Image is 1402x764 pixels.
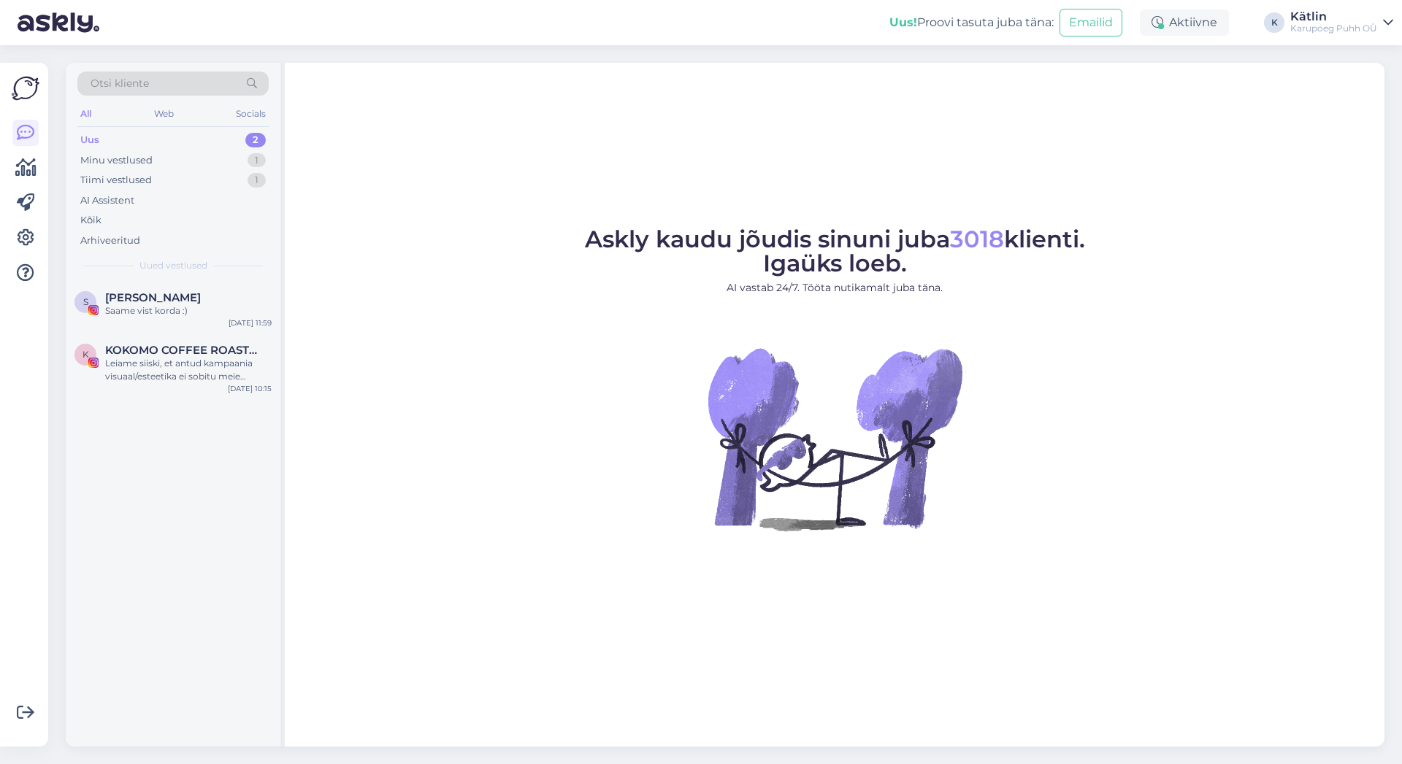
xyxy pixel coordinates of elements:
[1290,23,1377,34] div: Karupoeg Puhh OÜ
[1290,11,1377,23] div: Kätlin
[80,153,153,168] div: Minu vestlused
[91,76,149,91] span: Otsi kliente
[889,14,1054,31] div: Proovi tasuta juba täna:
[1290,11,1393,34] a: KätlinKarupoeg Puhh OÜ
[105,291,201,304] span: Sigrid
[585,225,1085,277] span: Askly kaudu jõudis sinuni juba klienti. Igaüks loeb.
[105,304,272,317] div: Saame vist korda :)
[1060,9,1122,36] button: Emailid
[139,259,207,272] span: Uued vestlused
[233,104,269,123] div: Socials
[585,280,1085,296] p: AI vastab 24/7. Tööta nutikamalt juba täna.
[1264,12,1284,33] div: K
[248,153,266,168] div: 1
[228,383,272,394] div: [DATE] 10:15
[105,357,272,383] div: Leiame siiski, et antud kampaania visuaal/esteetika ei sobitu meie brändiga. Ehk leiate koostööks...
[77,104,94,123] div: All
[80,133,99,147] div: Uus
[703,307,966,570] img: No Chat active
[83,296,88,307] span: S
[80,193,134,208] div: AI Assistent
[248,173,266,188] div: 1
[151,104,177,123] div: Web
[889,15,917,29] b: Uus!
[83,349,89,360] span: K
[80,234,140,248] div: Arhiveeritud
[12,74,39,102] img: Askly Logo
[105,344,257,357] span: KOKOMO COFFEE ROASTERS
[245,133,266,147] div: 2
[950,225,1004,253] span: 3018
[80,213,101,228] div: Kõik
[80,173,152,188] div: Tiimi vestlused
[229,317,272,328] div: [DATE] 11:59
[1140,9,1229,36] div: Aktiivne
